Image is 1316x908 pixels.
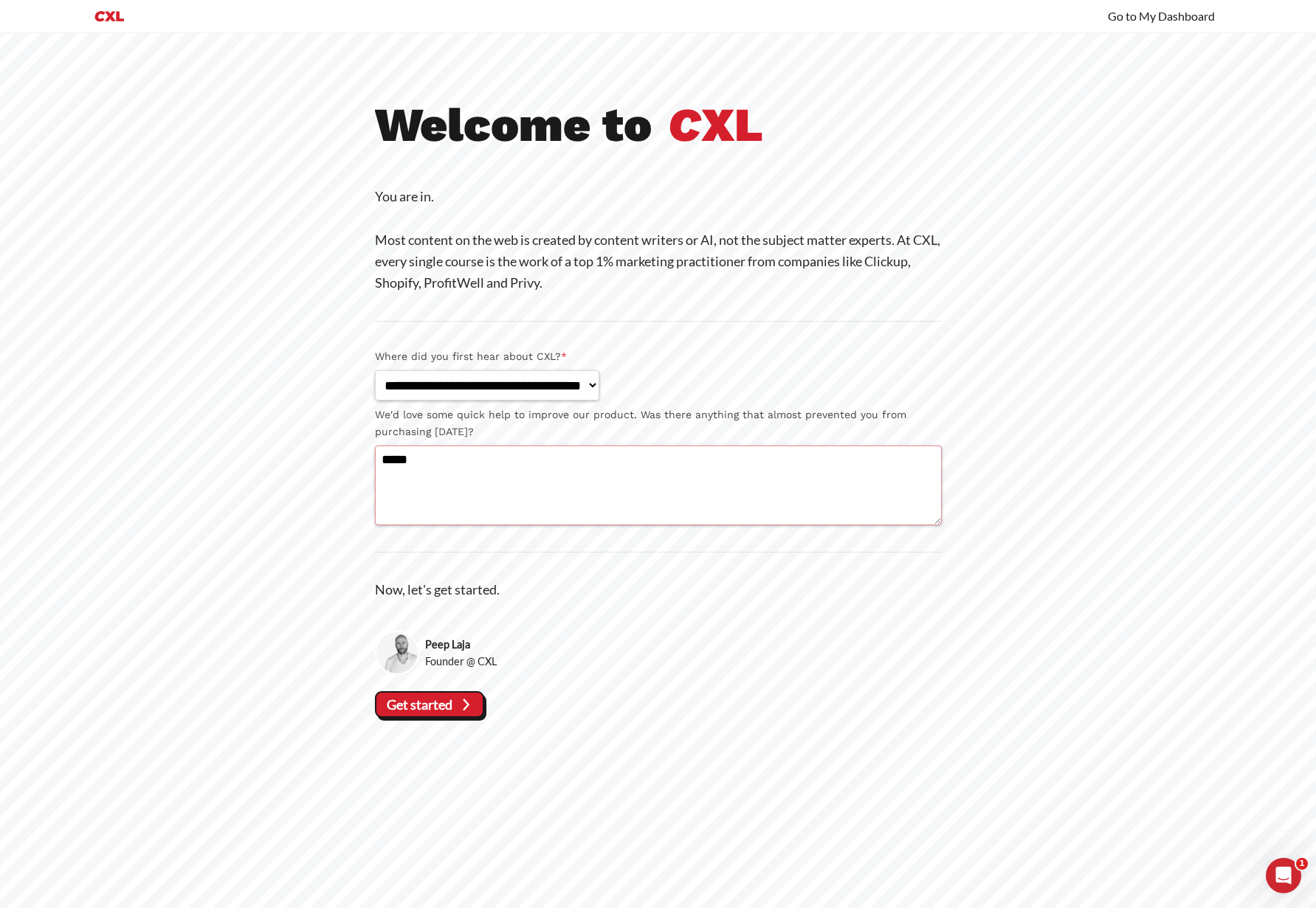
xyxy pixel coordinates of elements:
i: C [668,97,701,153]
b: Welcome to [375,97,652,153]
vaadin-button: Get started [375,691,485,718]
p: You are in. Most content on the web is created by content writers or AI, not the subject matter e... [375,186,942,294]
strong: Peep Laja [425,636,497,653]
img: Peep Laja, Founder @ CXL [375,631,420,676]
label: We'd love some quick help to improve our product. Was there anything that almost prevented you fr... [375,406,942,440]
span: Founder @ CXL [425,653,497,670]
label: Where did you first hear about CXL? [375,348,942,365]
p: Now, let's get started. [375,579,942,600]
span: 1 [1296,858,1308,870]
iframe: Intercom live chat [1266,858,1301,893]
b: XL [668,97,763,153]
